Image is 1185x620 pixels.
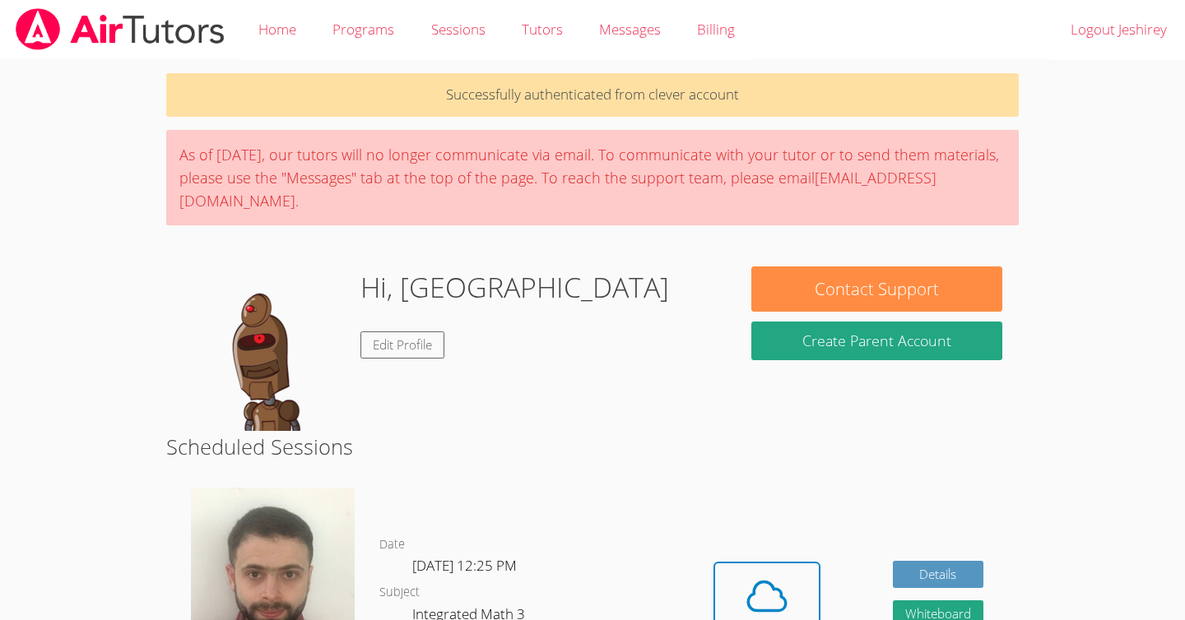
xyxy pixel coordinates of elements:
[893,561,983,588] a: Details
[166,130,1020,225] div: As of [DATE], our tutors will no longer communicate via email. To communicate with your tutor or ...
[166,431,1020,462] h2: Scheduled Sessions
[360,331,444,359] a: Edit Profile
[751,266,1001,312] button: Contact Support
[360,266,669,308] h1: Hi, [GEOGRAPHIC_DATA]
[379,582,420,603] dt: Subject
[751,322,1001,360] button: Create Parent Account
[412,556,517,575] span: [DATE] 12:25 PM
[183,266,347,431] img: default.png
[166,73,1020,117] p: Successfully authenticated from clever account
[14,8,226,50] img: airtutors_banner-c4298cdbf04f3fff15de1276eac7730deb9818008684d7c2e4769d2f7ddbe033.png
[599,20,661,39] span: Messages
[379,534,405,555] dt: Date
